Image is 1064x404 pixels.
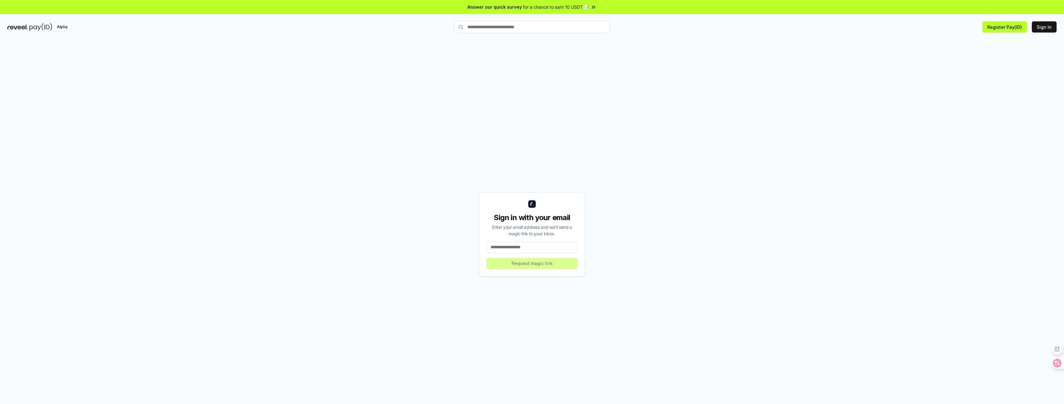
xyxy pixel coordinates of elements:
div: Sign in with your email [487,213,577,223]
span: for a chance to earn 10 USDT 📝 [523,4,589,10]
span: Answer our quick survey [467,4,522,10]
img: pay_id [29,23,52,31]
img: logo_small [528,200,536,208]
button: Sign In [1032,21,1057,33]
img: reveel_dark [7,23,28,31]
button: Register Pay(ID) [982,21,1027,33]
div: Alpha [54,23,71,31]
div: Enter your email address and we’ll send a magic link to your inbox. [487,224,577,237]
